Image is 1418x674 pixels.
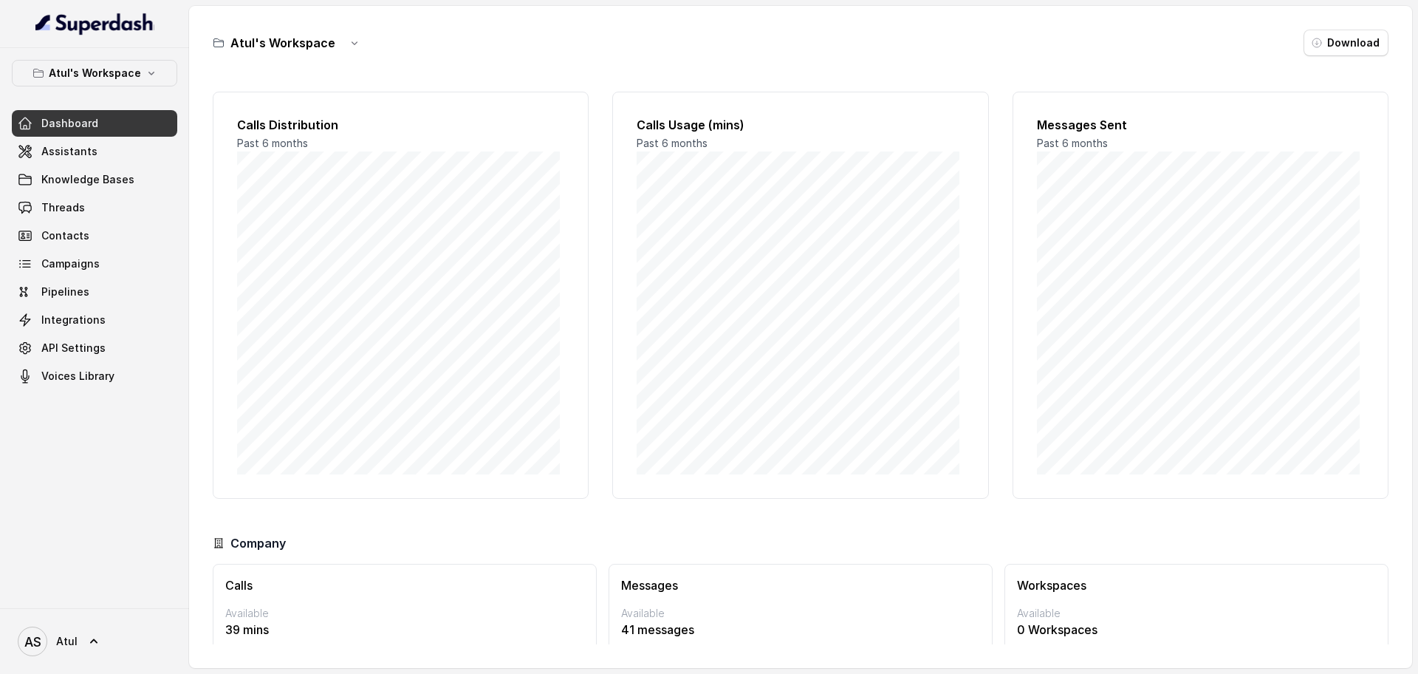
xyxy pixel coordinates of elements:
a: Contacts [12,222,177,249]
a: Pipelines [12,279,177,305]
h3: Atul's Workspace [230,34,335,52]
text: AS [24,634,41,650]
h3: Company [230,534,286,552]
p: Available [621,606,980,621]
span: Integrations [41,313,106,327]
h2: Messages Sent [1037,116,1364,134]
p: Available [225,606,584,621]
a: API Settings [12,335,177,361]
a: Knowledge Bases [12,166,177,193]
a: Dashboard [12,110,177,137]
h3: Calls [225,576,584,594]
h2: Calls Usage (mins) [637,116,964,134]
span: Past 6 months [1037,137,1108,149]
span: Dashboard [41,116,98,131]
span: Assistants [41,144,97,159]
span: Voices Library [41,369,114,384]
button: Atul's Workspace [12,60,177,86]
span: Past 6 months [637,137,708,149]
img: light.svg [35,12,154,35]
h3: Messages [621,576,980,594]
span: Threads [41,200,85,215]
a: Threads [12,194,177,221]
span: Contacts [41,228,89,243]
a: Campaigns [12,251,177,277]
p: Available [1017,606,1376,621]
span: Knowledge Bases [41,172,134,187]
span: Past 6 months [237,137,308,149]
p: 41 messages [621,621,980,639]
span: API Settings [41,341,106,355]
a: Atul [12,621,177,662]
h3: Workspaces [1017,576,1376,594]
a: Integrations [12,307,177,333]
a: Assistants [12,138,177,165]
button: Download [1304,30,1388,56]
h2: Calls Distribution [237,116,564,134]
span: Campaigns [41,256,100,271]
span: Atul [56,634,78,649]
a: Voices Library [12,363,177,389]
p: 39 mins [225,621,584,639]
span: Pipelines [41,285,89,299]
p: Atul's Workspace [49,64,141,82]
p: 0 Workspaces [1017,621,1376,639]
